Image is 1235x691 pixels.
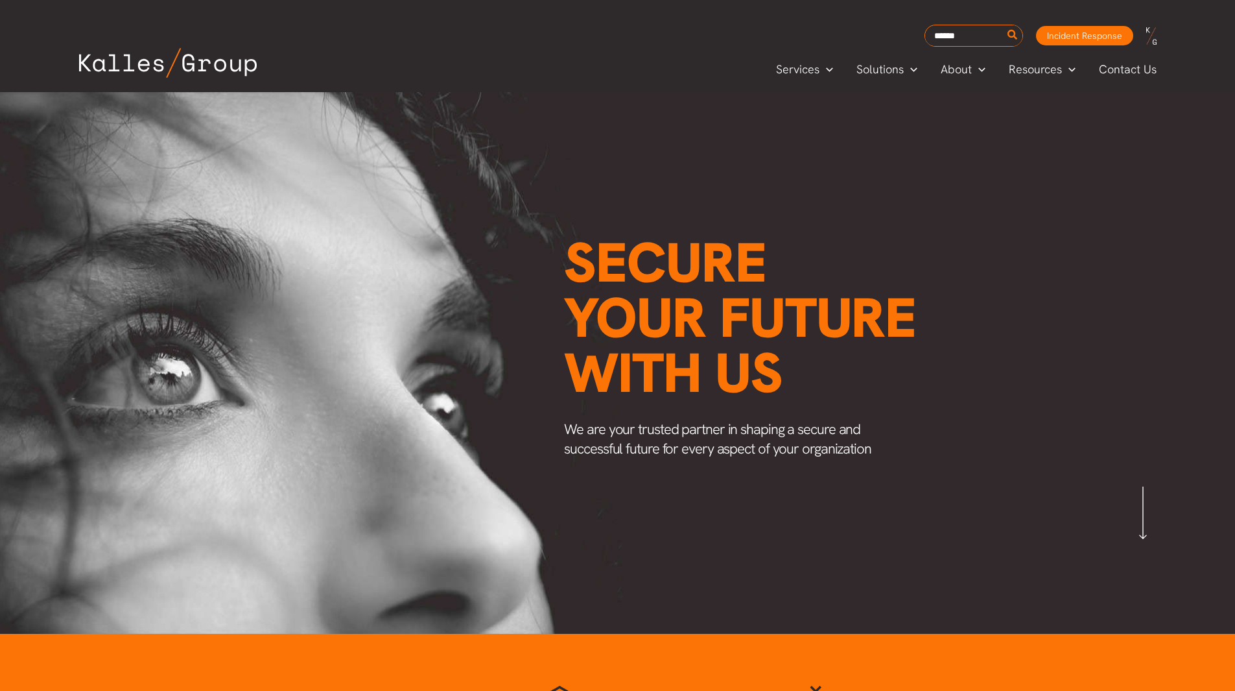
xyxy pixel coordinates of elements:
button: Search [1005,25,1021,46]
a: Incident Response [1036,26,1133,45]
span: About [941,60,972,79]
nav: Primary Site Navigation [764,58,1169,80]
img: Kalles Group [79,48,257,78]
span: Contact Us [1099,60,1157,79]
a: Contact Us [1087,60,1170,79]
span: Menu Toggle [1062,60,1076,79]
a: SolutionsMenu Toggle [845,60,929,79]
a: AboutMenu Toggle [929,60,997,79]
a: ResourcesMenu Toggle [997,60,1087,79]
span: Menu Toggle [904,60,917,79]
span: Resources [1009,60,1062,79]
span: We are your trusted partner in shaping a secure and successful future for every aspect of your or... [564,420,871,458]
span: Services [776,60,819,79]
span: Secure your future with us [564,226,916,409]
span: Menu Toggle [819,60,833,79]
span: Menu Toggle [972,60,985,79]
span: Solutions [856,60,904,79]
a: ServicesMenu Toggle [764,60,845,79]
